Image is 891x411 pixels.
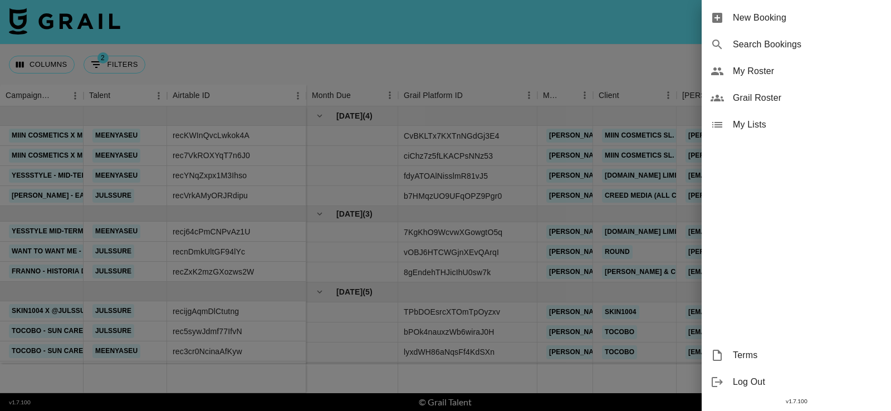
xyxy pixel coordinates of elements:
div: New Booking [702,4,891,31]
span: New Booking [733,11,882,25]
span: My Roster [733,65,882,78]
span: Search Bookings [733,38,882,51]
span: Terms [733,349,882,362]
div: My Lists [702,111,891,138]
div: Search Bookings [702,31,891,58]
span: Log Out [733,375,882,389]
div: Terms [702,342,891,369]
div: Log Out [702,369,891,395]
div: My Roster [702,58,891,85]
span: My Lists [733,118,882,131]
div: Grail Roster [702,85,891,111]
div: v 1.7.100 [702,395,891,407]
span: Grail Roster [733,91,882,105]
